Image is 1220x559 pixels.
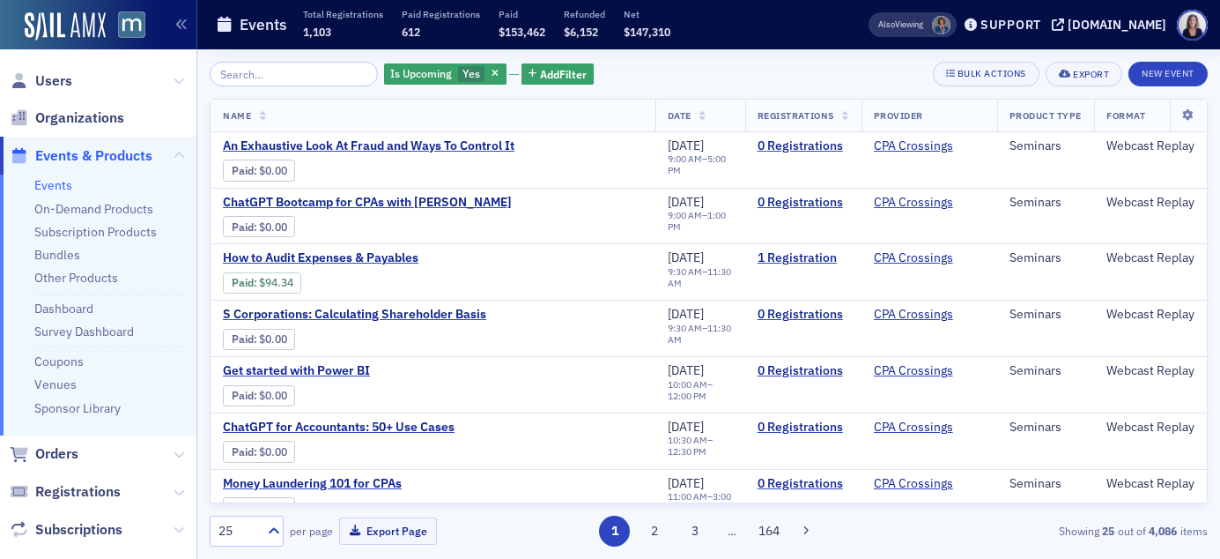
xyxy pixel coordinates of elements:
[259,276,293,289] span: $94.34
[499,8,545,20] p: Paid
[232,164,254,177] a: Paid
[232,220,259,234] span: :
[599,516,630,547] button: 1
[10,444,78,464] a: Orders
[564,8,605,20] p: Refunded
[10,108,124,128] a: Organizations
[874,363,985,379] span: CPA Crossings
[668,323,733,346] div: –
[668,194,704,210] span: [DATE]
[932,16,950,34] span: Chris Dougherty
[758,476,849,492] a: 0 Registrations
[1106,195,1194,211] div: Webcast Replay
[34,270,118,286] a: Other Products
[390,66,452,80] span: Is Upcoming
[1073,70,1109,79] div: Export
[874,476,985,492] span: CPA Crossings
[668,322,702,334] time: 9:30 AM
[540,66,587,82] span: Add Filter
[210,62,378,86] input: Search…
[232,220,254,234] a: Paid
[668,390,706,402] time: 12:00 PM
[668,265,731,289] time: 11:30 AM
[10,482,121,502] a: Registrations
[668,210,733,233] div: –
[232,276,254,289] a: Paid
[758,307,849,323] a: 0 Registrations
[624,25,670,39] span: $147,310
[223,420,519,436] a: ChatGPT for Accountants: 50+ Use Cases
[874,195,953,211] a: CPA Crossings
[668,445,706,458] time: 12:30 PM
[223,250,519,266] a: How to Audit Expenses & Payables
[34,301,93,317] a: Dashboard
[34,324,134,339] a: Survey Dashboard
[1009,109,1082,122] span: Product Type
[35,71,72,91] span: Users
[223,385,295,406] div: Paid: 0 - $0
[1146,523,1180,539] strong: 4,086
[10,71,72,91] a: Users
[106,11,145,41] a: View Homepage
[1009,195,1082,211] div: Seminars
[232,332,259,346] span: :
[1106,420,1194,436] div: Webcast Replay
[758,420,849,436] a: 0 Registrations
[35,482,121,502] span: Registrations
[668,153,733,176] div: –
[874,138,985,154] span: CPA Crossings
[223,476,519,492] span: Money Laundering 101 for CPAs
[303,25,331,39] span: 1,103
[1052,19,1172,31] button: [DOMAIN_NAME]
[887,523,1208,539] div: Showing out of items
[259,220,287,234] span: $0.00
[232,332,254,346] a: Paid
[980,17,1041,33] div: Support
[218,522,257,540] div: 25
[668,209,702,221] time: 9:00 AM
[1106,250,1194,266] div: Webcast Replay
[223,109,251,122] span: Name
[668,306,704,322] span: [DATE]
[34,247,80,263] a: Bundles
[668,209,726,233] time: 1:00 PM
[1106,307,1194,323] div: Webcast Replay
[874,307,953,323] a: CPA Crossings
[668,490,731,514] time: 3:00 PM
[35,146,152,166] span: Events & Products
[223,441,295,462] div: Paid: 0 - $0
[668,153,726,176] time: 5:00 PM
[303,8,383,20] p: Total Registrations
[640,516,670,547] button: 2
[10,520,122,540] a: Subscriptions
[499,25,545,39] span: $153,462
[232,502,254,515] a: Paid
[1177,10,1208,41] span: Profile
[402,8,480,20] p: Paid Registrations
[35,520,122,540] span: Subscriptions
[874,250,953,266] a: CPA Crossings
[1046,62,1122,86] button: Export
[668,378,707,391] time: 10:00 AM
[1009,363,1082,379] div: Seminars
[34,400,121,416] a: Sponsor Library
[223,195,519,211] a: ChatGPT Bootcamp for CPAs with [PERSON_NAME]
[668,362,704,378] span: [DATE]
[290,523,333,539] label: per page
[874,307,985,323] span: CPA Crossings
[720,523,744,539] span: …
[232,445,254,458] a: Paid
[384,63,506,86] div: Yes
[874,138,953,154] a: CPA Crossings
[35,444,78,464] span: Orders
[1009,476,1082,492] div: Seminars
[1106,363,1194,379] div: Webcast Replay
[753,516,784,547] button: 164
[1128,62,1208,86] button: New Event
[223,138,519,154] a: An Exhaustive Look At Fraud and Ways To Control It
[668,250,704,265] span: [DATE]
[933,62,1039,86] button: Bulk Actions
[232,276,259,289] span: :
